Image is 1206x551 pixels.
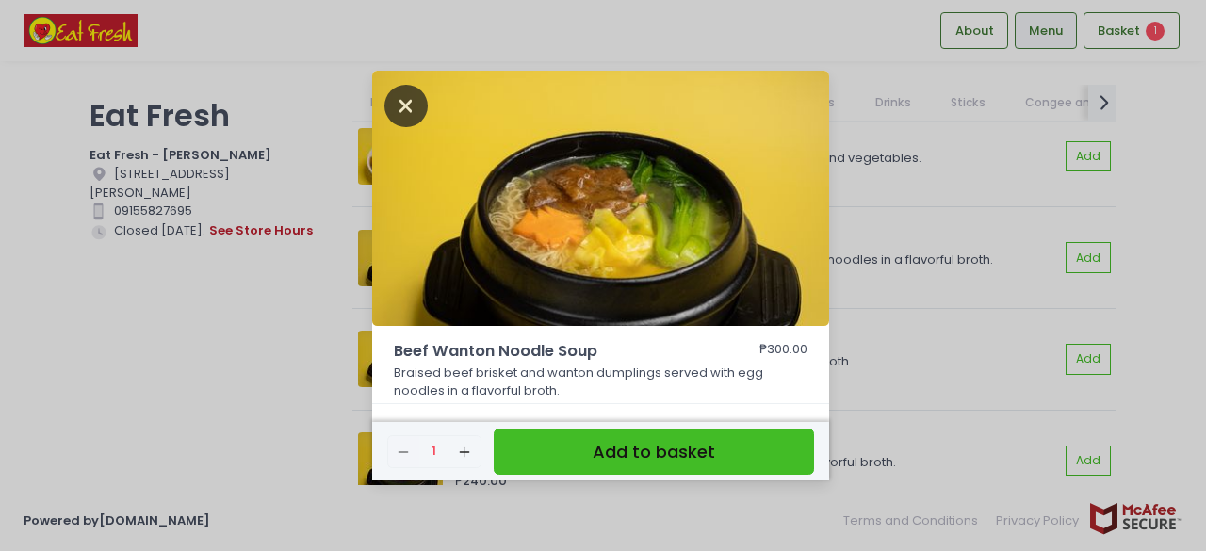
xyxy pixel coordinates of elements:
[759,340,807,363] div: ₱300.00
[384,95,428,114] button: Close
[494,429,814,475] button: Add to basket
[394,364,808,400] p: Braised beef brisket and wanton dumplings served with egg noodles in a flavorful broth.
[394,340,705,363] span: Beef Wanton Noodle Soup
[372,71,829,327] img: Beef Wanton Noodle Soup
